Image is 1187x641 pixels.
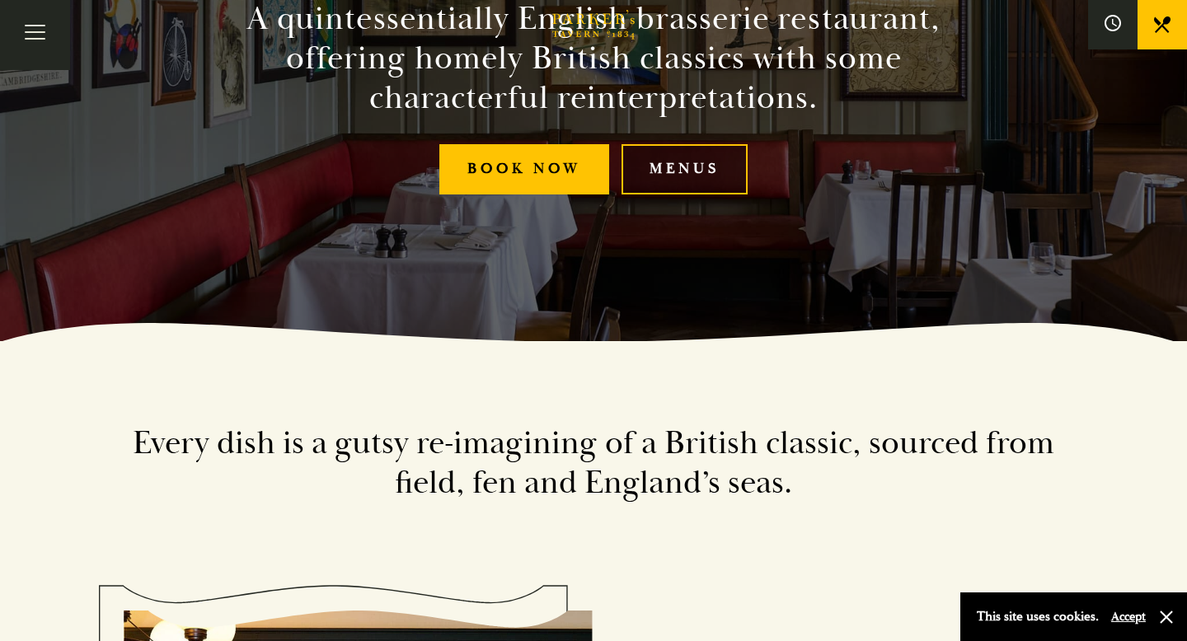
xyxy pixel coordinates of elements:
[977,605,1099,629] p: This site uses cookies.
[1158,609,1175,625] button: Close and accept
[439,144,609,194] a: Book Now
[1111,609,1146,625] button: Accept
[622,144,748,194] a: Menus
[124,423,1063,503] h2: Every dish is a gutsy re-imagining of a British classic, sourced from field, fen and England’s seas.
